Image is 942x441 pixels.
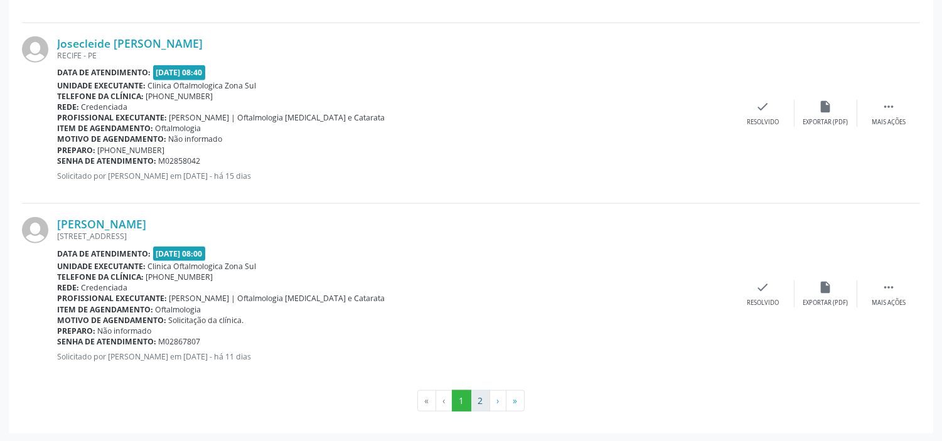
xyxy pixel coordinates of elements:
div: Exportar (PDF) [803,299,848,307]
span: M02867807 [159,336,201,347]
div: Exportar (PDF) [803,118,848,127]
span: [PERSON_NAME] | Oftalmologia [MEDICAL_DATA] e Catarata [169,293,385,304]
i: insert_drive_file [819,100,833,114]
img: img [22,36,48,63]
div: Mais ações [872,299,906,307]
span: [DATE] 08:40 [153,65,206,80]
b: Unidade executante: [57,261,146,272]
span: [PHONE_NUMBER] [146,91,213,102]
b: Profissional executante: [57,293,167,304]
img: img [22,217,48,243]
ul: Pagination [22,390,920,412]
b: Motivo de agendamento: [57,315,166,326]
b: Motivo de agendamento: [57,134,166,144]
span: Solicitação da clínica. [169,315,244,326]
a: [PERSON_NAME] [57,217,146,231]
span: [PHONE_NUMBER] [98,145,165,156]
span: Credenciada [82,102,128,112]
span: [PERSON_NAME] | Oftalmologia [MEDICAL_DATA] e Catarata [169,112,385,123]
a: Josecleide [PERSON_NAME] [57,36,203,50]
span: [PHONE_NUMBER] [146,272,213,282]
span: Credenciada [82,282,128,293]
div: [STREET_ADDRESS] [57,231,732,242]
b: Telefone da clínica: [57,272,144,282]
button: Go to page 2 [471,390,490,412]
b: Item de agendamento: [57,304,153,315]
div: Resolvido [747,299,779,307]
span: Clinica Oftalmologica Zona Sul [148,261,257,272]
b: Rede: [57,282,79,293]
b: Preparo: [57,326,95,336]
button: Go to last page [506,390,525,412]
i: check [756,280,770,294]
b: Item de agendamento: [57,123,153,134]
div: Mais ações [872,118,906,127]
p: Solicitado por [PERSON_NAME] em [DATE] - há 11 dias [57,351,732,362]
span: Oftalmologia [156,304,201,315]
b: Profissional executante: [57,112,167,123]
span: [DATE] 08:00 [153,247,206,261]
span: Não informado [169,134,223,144]
b: Senha de atendimento: [57,336,156,347]
b: Rede: [57,102,79,112]
span: Oftalmologia [156,123,201,134]
b: Telefone da clínica: [57,91,144,102]
span: M02858042 [159,156,201,166]
button: Go to next page [490,390,506,412]
b: Preparo: [57,145,95,156]
i: check [756,100,770,114]
span: Clinica Oftalmologica Zona Sul [148,80,257,91]
div: RECIFE - PE [57,50,732,61]
p: Solicitado por [PERSON_NAME] em [DATE] - há 15 dias [57,171,732,181]
i:  [882,100,896,114]
i: insert_drive_file [819,280,833,294]
b: Senha de atendimento: [57,156,156,166]
b: Data de atendimento: [57,67,151,78]
span: Não informado [98,326,152,336]
i:  [882,280,896,294]
b: Data de atendimento: [57,248,151,259]
div: Resolvido [747,118,779,127]
b: Unidade executante: [57,80,146,91]
button: Go to page 1 [452,390,471,412]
